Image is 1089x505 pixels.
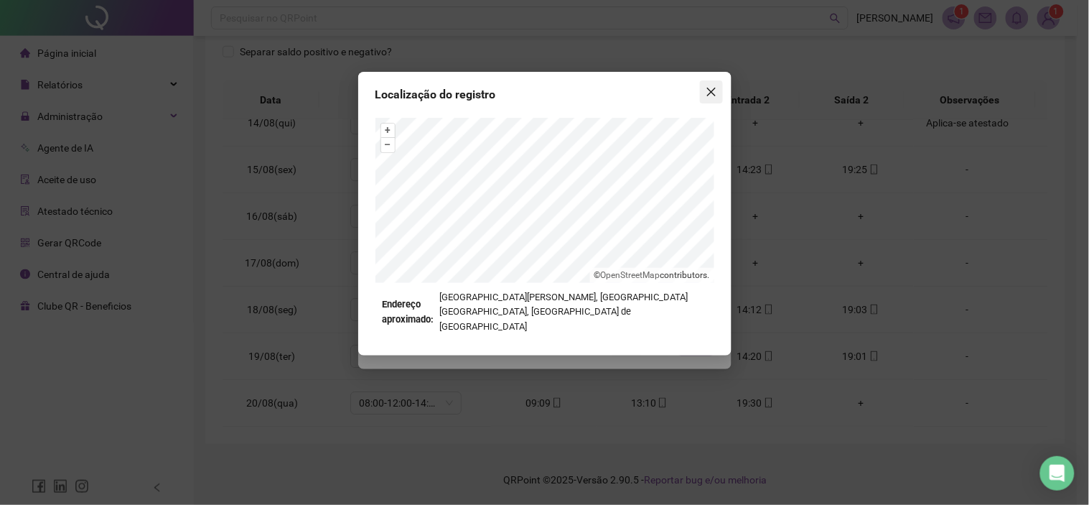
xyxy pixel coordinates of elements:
[700,80,723,103] button: Close
[1040,456,1075,491] div: Open Intercom Messenger
[381,124,395,137] button: +
[383,290,707,334] div: [GEOGRAPHIC_DATA][PERSON_NAME], [GEOGRAPHIC_DATA] [GEOGRAPHIC_DATA], [GEOGRAPHIC_DATA] de [GEOGRA...
[706,86,717,98] span: close
[381,138,395,152] button: –
[375,86,714,103] div: Localização do registro
[383,297,434,327] strong: Endereço aproximado:
[601,270,660,280] a: OpenStreetMap
[594,270,710,280] li: © contributors.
